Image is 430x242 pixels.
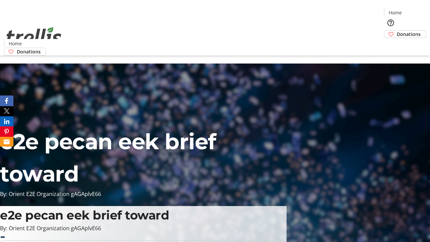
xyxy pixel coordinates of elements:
[4,40,26,47] a: Home
[9,40,22,47] span: Home
[397,31,421,38] span: Donations
[384,38,397,51] button: Cart
[384,16,397,30] button: Help
[4,19,64,53] img: Orient E2E Organization gAGAplvE66's Logo
[384,30,426,38] a: Donations
[17,48,41,55] span: Donations
[4,48,46,55] a: Donations
[384,9,406,16] a: Home
[389,9,402,16] span: Home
